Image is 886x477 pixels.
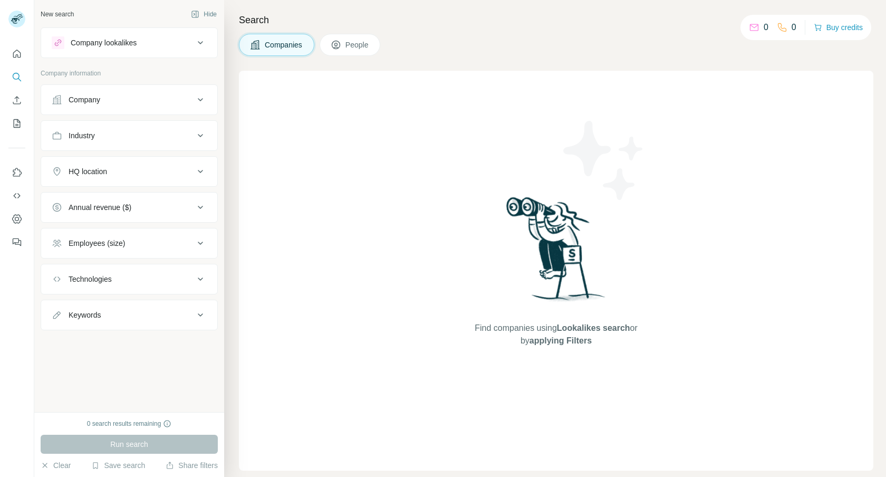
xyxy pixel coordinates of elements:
h4: Search [239,13,873,27]
button: Feedback [8,233,25,252]
span: People [345,40,370,50]
button: My lists [8,114,25,133]
button: Technologies [41,266,217,292]
div: Industry [69,130,95,141]
div: Technologies [69,274,112,284]
button: Use Surfe API [8,186,25,205]
button: Employees (size) [41,231,217,256]
button: Keywords [41,302,217,328]
p: 0 [764,21,768,34]
div: HQ location [69,166,107,177]
span: Lookalikes search [557,323,630,332]
img: Surfe Illustration - Stars [556,113,651,208]
div: 0 search results remaining [87,419,172,428]
button: Hide [184,6,224,22]
span: Find companies using or by [471,322,640,347]
button: Dashboard [8,209,25,228]
button: Search [8,68,25,87]
div: Company [69,94,100,105]
div: Keywords [69,310,101,320]
p: Company information [41,69,218,78]
button: Industry [41,123,217,148]
img: Surfe Illustration - Woman searching with binoculars [502,194,611,312]
button: Enrich CSV [8,91,25,110]
button: Company lookalikes [41,30,217,55]
span: applying Filters [529,336,592,345]
div: Employees (size) [69,238,125,249]
button: Annual revenue ($) [41,195,217,220]
div: Company lookalikes [71,37,137,48]
button: Share filters [166,460,218,471]
button: HQ location [41,159,217,184]
button: Buy credits [814,20,863,35]
button: Quick start [8,44,25,63]
div: New search [41,9,74,19]
button: Company [41,87,217,112]
button: Clear [41,460,71,471]
button: Use Surfe on LinkedIn [8,163,25,182]
span: Companies [265,40,303,50]
button: Save search [91,460,145,471]
div: Annual revenue ($) [69,202,131,213]
p: 0 [792,21,796,34]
